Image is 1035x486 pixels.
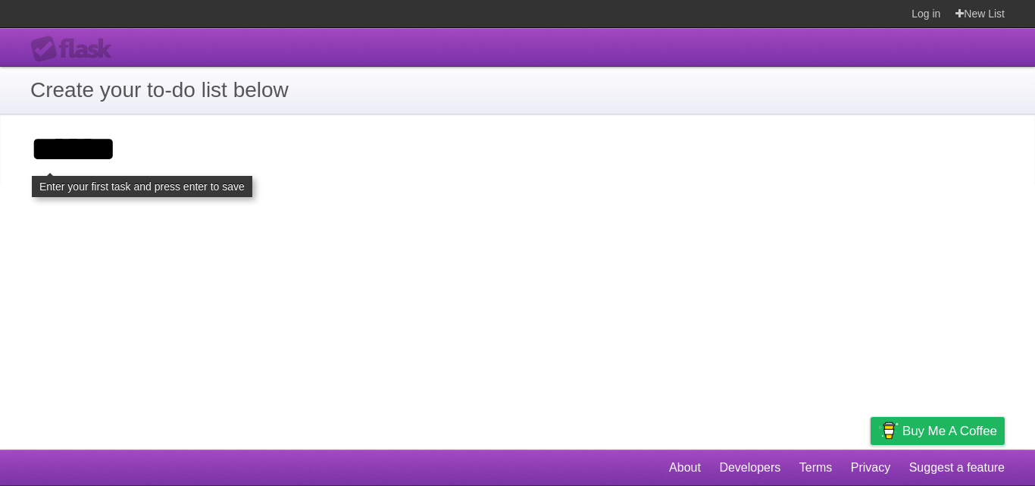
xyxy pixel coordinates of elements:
[909,453,1005,482] a: Suggest a feature
[669,453,701,482] a: About
[878,418,899,444] img: Buy me a coffee
[851,453,890,482] a: Privacy
[30,74,1005,106] h1: Create your to-do list below
[902,418,997,444] span: Buy me a coffee
[799,453,833,482] a: Terms
[30,36,121,63] div: Flask
[719,453,780,482] a: Developers
[871,417,1005,445] a: Buy me a coffee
